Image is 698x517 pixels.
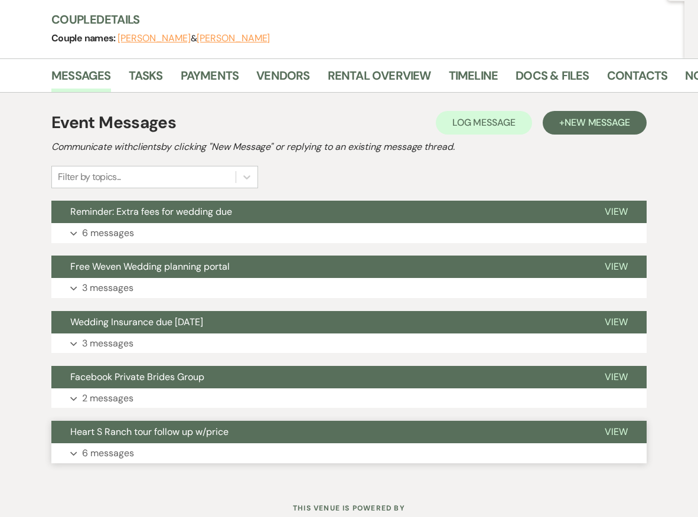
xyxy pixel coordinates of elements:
[70,316,203,328] span: Wedding Insurance due [DATE]
[605,371,628,383] span: View
[586,421,647,443] button: View
[82,391,133,406] p: 2 messages
[51,223,647,243] button: 6 messages
[328,66,431,92] a: Rental Overview
[51,443,647,463] button: 6 messages
[605,205,628,218] span: View
[449,66,498,92] a: Timeline
[51,66,111,92] a: Messages
[586,311,647,333] button: View
[82,446,134,461] p: 6 messages
[586,256,647,278] button: View
[82,336,133,351] p: 3 messages
[436,111,532,135] button: Log Message
[51,388,647,408] button: 2 messages
[51,140,647,154] h2: Communicate with clients by clicking "New Message" or replying to an existing message thread.
[70,371,204,383] span: Facebook Private Brides Group
[181,66,239,92] a: Payments
[118,32,270,44] span: &
[607,66,668,92] a: Contacts
[586,201,647,223] button: View
[256,66,309,92] a: Vendors
[82,280,133,296] p: 3 messages
[51,421,586,443] button: Heart S Ranch tour follow up w/price
[58,170,121,184] div: Filter by topics...
[197,34,270,43] button: [PERSON_NAME]
[51,311,586,333] button: Wedding Insurance due [DATE]
[51,32,118,44] span: Couple names:
[70,426,229,438] span: Heart S Ranch tour follow up w/price
[51,333,647,354] button: 3 messages
[51,256,586,278] button: Free Weven Wedding planning portal
[605,426,628,438] span: View
[543,111,647,135] button: +New Message
[70,205,232,218] span: Reminder: Extra fees for wedding due
[605,260,628,273] span: View
[586,366,647,388] button: View
[70,260,230,273] span: Free Weven Wedding planning portal
[51,11,673,28] h3: Couple Details
[605,316,628,328] span: View
[51,278,647,298] button: 3 messages
[565,116,630,129] span: New Message
[118,34,191,43] button: [PERSON_NAME]
[51,110,176,135] h1: Event Messages
[452,116,516,129] span: Log Message
[51,366,586,388] button: Facebook Private Brides Group
[82,225,134,241] p: 6 messages
[516,66,589,92] a: Docs & Files
[129,66,163,92] a: Tasks
[51,201,586,223] button: Reminder: Extra fees for wedding due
